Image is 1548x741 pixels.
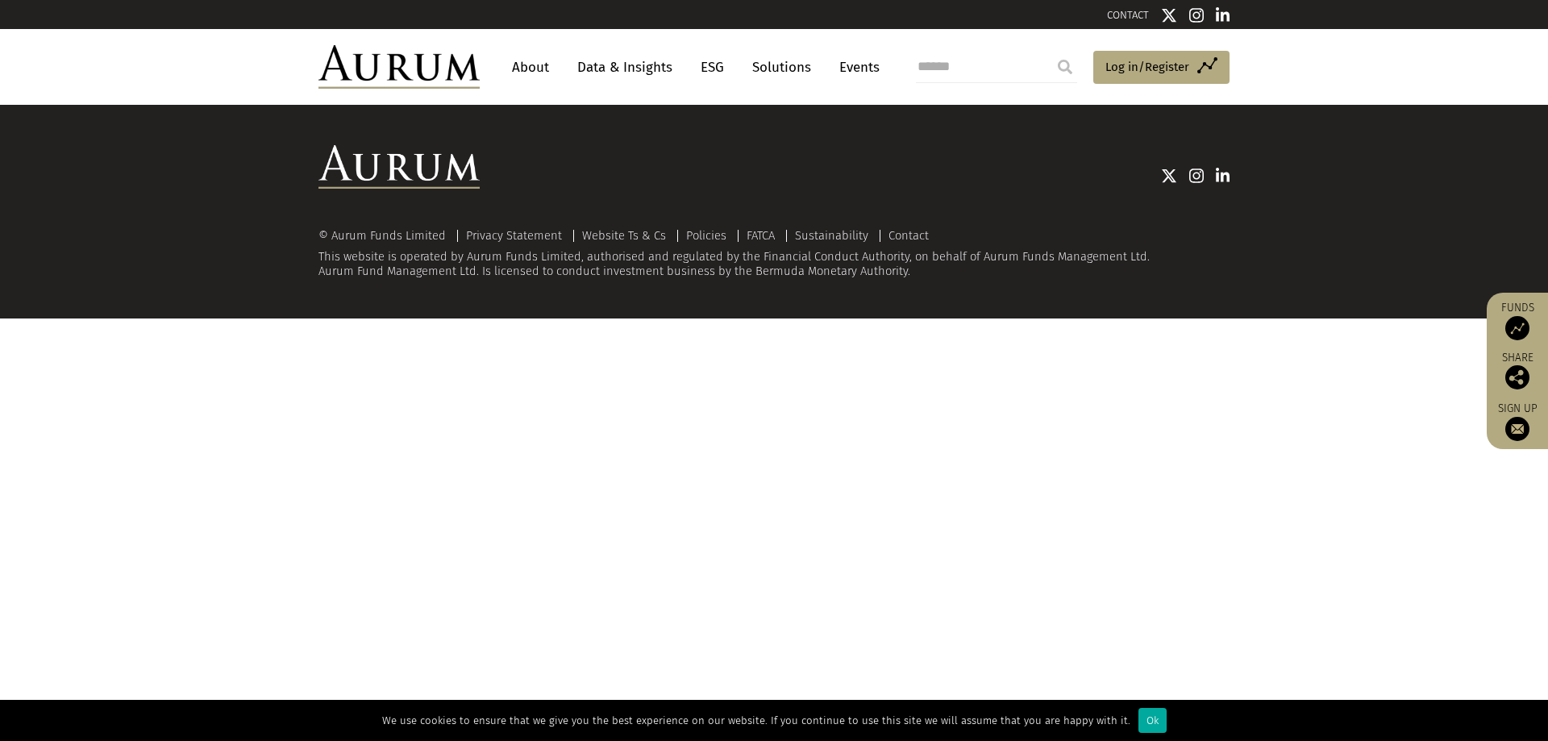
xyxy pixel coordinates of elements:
[318,230,454,242] div: © Aurum Funds Limited
[744,52,819,82] a: Solutions
[318,229,1230,278] div: This website is operated by Aurum Funds Limited, authorised and regulated by the Financial Conduc...
[318,145,480,189] img: Aurum Logo
[686,228,726,243] a: Policies
[1107,9,1149,21] a: CONTACT
[1495,301,1540,340] a: Funds
[1161,168,1177,184] img: Twitter icon
[831,52,880,82] a: Events
[795,228,868,243] a: Sustainability
[569,52,680,82] a: Data & Insights
[1505,316,1529,340] img: Access Funds
[466,228,562,243] a: Privacy Statement
[747,228,775,243] a: FATCA
[693,52,732,82] a: ESG
[1189,7,1204,23] img: Instagram icon
[318,45,480,89] img: Aurum
[1216,168,1230,184] img: Linkedin icon
[582,228,666,243] a: Website Ts & Cs
[1161,7,1177,23] img: Twitter icon
[1105,57,1189,77] span: Log in/Register
[1049,51,1081,83] input: Submit
[1093,51,1230,85] a: Log in/Register
[1189,168,1204,184] img: Instagram icon
[504,52,557,82] a: About
[1216,7,1230,23] img: Linkedin icon
[888,228,929,243] a: Contact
